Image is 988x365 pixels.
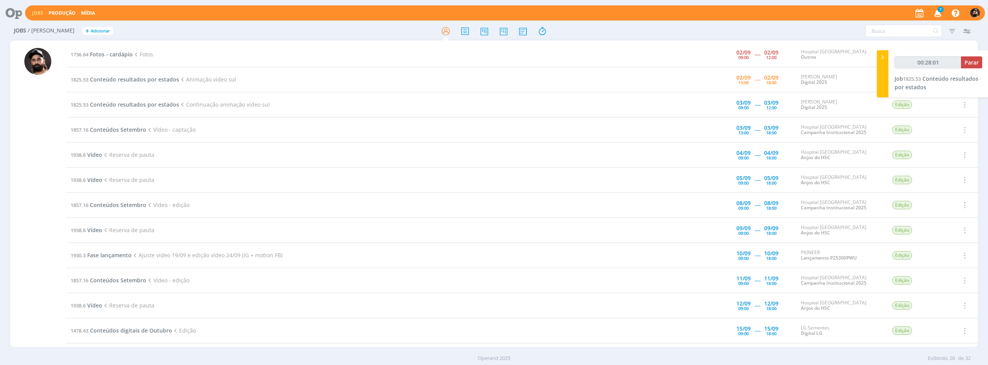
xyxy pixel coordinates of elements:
[755,302,760,309] span: -----
[90,277,146,284] span: Conteúdos Setembro
[82,27,113,35] button: +Adicionar
[71,302,86,309] span: 1938.6
[102,226,154,234] span: Reserva de pauta
[87,251,132,259] span: Fase lançamento
[146,277,189,284] span: Vídeo - edição
[738,105,749,110] div: 09:00
[71,76,88,83] span: 1825.53
[738,281,749,285] div: 09:00
[30,10,46,16] button: Jobs
[892,301,912,310] span: Edição
[766,156,777,160] div: 18:00
[764,175,778,181] div: 05/09
[71,327,172,334] a: 1478.43Conteúdos digitais de Outubro
[738,306,749,311] div: 09:00
[801,104,827,110] a: Digital 2025
[958,355,964,362] span: de
[738,181,749,185] div: 09:00
[85,27,89,35] span: +
[90,76,179,83] span: Conteúdo resultados por estados
[71,126,88,133] span: 1857.16
[90,201,146,209] span: Conteúdos Setembro
[755,201,760,209] span: -----
[965,355,971,362] span: 32
[738,256,749,260] div: 09:00
[71,277,88,284] span: 1857.16
[71,251,132,259] a: 1930.3Fase lançamento
[755,151,760,158] span: -----
[71,126,146,133] a: 1857.16Conteúdos Setembro
[179,76,236,83] span: Animação vídeo sul
[146,201,189,209] span: Vídeo - edição
[87,226,102,234] span: Vídeo
[895,75,978,91] span: Conteúdo resultados por estados
[892,276,912,285] span: Edição
[892,151,912,159] span: Edição
[738,156,749,160] div: 09:00
[766,131,777,135] div: 18:00
[738,331,749,336] div: 09:00
[71,201,146,209] a: 1857.16Conteúdos Setembro
[801,79,827,85] a: Digital 2025
[766,105,777,110] div: 12:00
[71,51,88,58] span: 1736.64
[71,327,88,334] span: 1478.43
[71,151,86,158] span: 1938.6
[801,305,830,311] a: Anjos do HSC
[736,326,751,331] div: 15/09
[865,25,942,37] input: Busca
[172,327,196,334] span: Edição
[964,59,979,66] span: Parar
[764,276,778,281] div: 11/09
[961,56,982,68] button: Parar
[764,251,778,256] div: 10/09
[71,252,86,259] span: 1930.3
[801,255,857,261] a: Lançamento P25300PWU
[903,75,921,82] span: 1825.53
[736,251,751,256] div: 10/09
[738,131,749,135] div: 13:00
[764,50,778,55] div: 02/09
[738,80,749,85] div: 13:00
[87,151,102,158] span: Vídeo
[766,331,777,336] div: 18:00
[801,54,816,60] a: Outros
[801,149,880,161] div: Hospital [GEOGRAPHIC_DATA]
[71,277,146,284] a: 1857.16Conteúdos Setembro
[801,250,880,261] div: PIONEER
[766,206,777,210] div: 18:00
[32,10,43,16] a: Jobs
[937,7,944,12] span: 7
[892,126,912,134] span: Edição
[81,10,95,16] a: Mídia
[766,80,777,85] div: 18:00
[801,300,880,311] div: Hospital [GEOGRAPHIC_DATA]
[801,275,880,286] div: Hospital [GEOGRAPHIC_DATA]
[71,51,133,58] a: 1736.64Fotos - cardápio
[764,301,778,306] div: 12/09
[738,206,749,210] div: 09:00
[928,355,948,362] span: Exibindo
[71,177,86,183] span: 1938.6
[755,51,760,58] span: -----
[895,75,978,91] a: Job1825.53Conteúdo resultados por estados
[755,101,760,108] span: -----
[764,226,778,231] div: 09/09
[801,229,830,236] a: Anjos do HSC
[71,202,88,209] span: 1857.16
[91,29,110,34] span: Adicionar
[14,27,26,34] span: Jobs
[46,10,78,16] button: Produção
[764,200,778,206] div: 08/09
[736,125,751,131] div: 03/09
[146,126,196,133] span: Vídeo - captação
[801,330,822,336] a: Digital LG
[892,251,912,260] span: Edição
[970,6,980,20] button: B
[892,226,912,234] span: Edição
[90,101,179,108] span: Conteúdo resultados por estados
[766,181,777,185] div: 18:00
[90,126,146,133] span: Conteúdos Setembro
[764,75,778,80] div: 02/09
[736,200,751,206] div: 08/09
